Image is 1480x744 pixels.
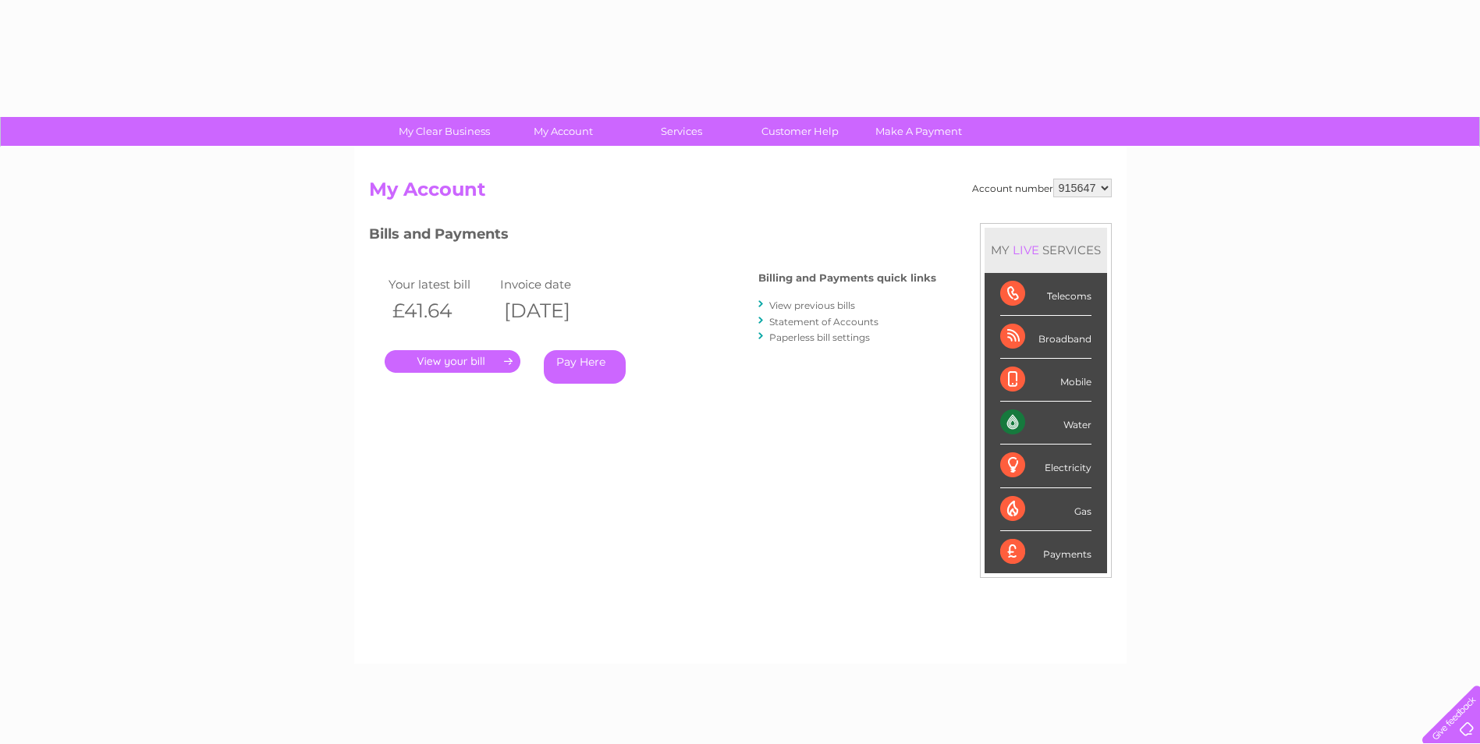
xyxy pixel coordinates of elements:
[499,117,627,146] a: My Account
[854,117,983,146] a: Make A Payment
[1000,445,1091,487] div: Electricity
[369,223,936,250] h3: Bills and Payments
[385,274,497,295] td: Your latest bill
[617,117,746,146] a: Services
[385,295,497,327] th: £41.64
[1010,243,1042,257] div: LIVE
[385,350,520,373] a: .
[1000,316,1091,359] div: Broadband
[972,179,1112,197] div: Account number
[544,350,626,384] a: Pay Here
[1000,402,1091,445] div: Water
[369,179,1112,208] h2: My Account
[1000,359,1091,402] div: Mobile
[769,331,870,343] a: Paperless bill settings
[1000,273,1091,316] div: Telecoms
[496,274,609,295] td: Invoice date
[758,272,936,284] h4: Billing and Payments quick links
[769,316,878,328] a: Statement of Accounts
[769,299,855,311] a: View previous bills
[1000,531,1091,573] div: Payments
[985,228,1107,272] div: MY SERVICES
[736,117,864,146] a: Customer Help
[496,295,609,327] th: [DATE]
[380,117,509,146] a: My Clear Business
[1000,488,1091,531] div: Gas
